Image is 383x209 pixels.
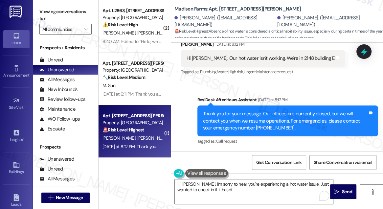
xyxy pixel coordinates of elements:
[39,185,78,192] div: New Inbounds
[203,110,368,131] div: Thank you for your message. Our offices are currently closed, but we will contact you when we res...
[3,30,30,48] a: Inbox
[102,7,163,14] div: Apt. L2863, [STREET_ADDRESS][PERSON_NAME]
[3,127,30,145] a: Insights •
[174,28,383,42] span: : Absence of hot water is considered a critical habitability issue, especially during certain tim...
[3,159,30,177] a: Buildings
[102,119,163,126] div: Property: [GEOGRAPHIC_DATA]
[10,6,23,18] img: ResiDesk Logo
[314,159,372,166] span: Share Conversation via email
[102,22,138,28] strong: ⚠️ Risk Level: High
[102,112,163,119] div: Apt. [STREET_ADDRESS][PERSON_NAME]
[334,189,339,195] i: 
[330,184,356,199] button: Send
[181,67,345,77] div: Tagged as:
[39,66,74,73] div: Unanswered
[174,14,276,29] div: [PERSON_NAME]. ([EMAIL_ADDRESS][DOMAIN_NAME])
[102,82,115,88] span: M. Sun
[42,24,81,35] input: All communities
[102,74,145,80] strong: 🔧 Risk Level: Medium
[174,29,208,34] strong: 🚨 Risk Level: Highest
[137,135,170,141] span: [PERSON_NAME]
[197,136,378,146] div: Tagged as:
[174,6,301,12] b: Madison Farms: Apt. [STREET_ADDRESS][PERSON_NAME]
[228,69,244,75] span: High risk ,
[252,155,306,170] button: Get Conversation Link
[41,193,90,203] button: New Message
[33,44,98,51] div: Prospects + Residents
[216,138,237,144] span: Call request
[102,60,163,67] div: Apt. [STREET_ADDRESS][PERSON_NAME]
[257,96,287,103] div: [DATE] at 8:12 PM
[23,136,24,141] span: •
[39,7,92,24] label: Viewing conversations for
[39,57,63,63] div: Unread
[370,189,375,195] i: 
[39,96,85,103] div: Review follow-ups
[102,30,137,36] span: [PERSON_NAME]
[39,106,76,113] div: Maintenance
[39,76,75,83] div: All Messages
[197,96,378,105] div: ResiDesk After Hours Assistant
[39,156,74,163] div: Unanswered
[181,41,345,50] div: [PERSON_NAME]
[56,194,83,201] span: New Message
[102,67,163,74] div: Property: [GEOGRAPHIC_DATA]
[277,14,378,29] div: [PERSON_NAME]. ([EMAIL_ADDRESS][DOMAIN_NAME])
[48,195,53,200] i: 
[342,188,352,195] span: Send
[187,55,334,62] div: Hi [PERSON_NAME]. Our hot water isn't working. We're in 2148 building E
[102,135,137,141] span: [PERSON_NAME]
[39,175,75,182] div: All Messages
[309,155,376,170] button: Share Conversation via email
[137,30,170,36] span: [PERSON_NAME]
[33,144,98,151] div: Prospects
[256,159,302,166] span: Get Conversation Link
[175,179,333,204] textarea: To enrich screen reader interactions, please activate Accessibility in Grammarly extension settings
[102,127,144,133] strong: 🚨 Risk Level: Highest
[214,41,245,48] div: [DATE] at 8:12 PM
[24,104,25,109] span: •
[39,126,65,132] div: Escalate
[3,95,30,113] a: Site Visit •
[29,72,30,77] span: •
[102,14,163,21] div: Property: [GEOGRAPHIC_DATA]
[200,69,228,75] span: Plumbing/water ,
[244,69,256,75] span: Urgent ,
[84,27,88,32] i: 
[256,69,293,75] span: Maintenance request
[39,166,63,173] div: Unread
[39,86,78,93] div: New Inbounds
[39,116,80,123] div: WO Follow-ups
